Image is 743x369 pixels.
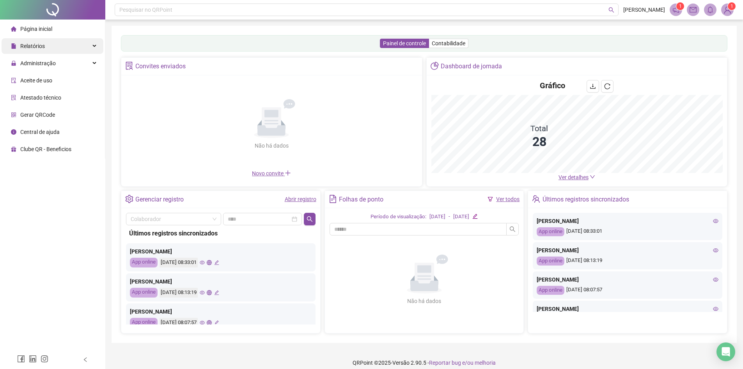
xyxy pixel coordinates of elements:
div: Não há dados [388,297,460,305]
span: Gerar QRCode [20,112,55,118]
span: down [590,174,595,180]
span: edit [214,320,219,325]
span: eye [713,248,718,253]
div: [PERSON_NAME] [130,247,312,256]
span: edit [472,214,477,219]
span: eye [200,290,205,295]
span: 1 [731,4,733,9]
span: facebook [17,355,25,363]
span: Atestado técnico [20,94,61,101]
div: App online [130,288,158,298]
span: lock [11,61,16,66]
span: Reportar bug e/ou melhoria [429,360,496,366]
span: reload [604,83,610,89]
span: Contabilidade [432,40,465,46]
h4: Gráfico [540,80,565,91]
div: Não há dados [236,141,307,150]
span: eye [713,218,718,224]
span: setting [125,195,133,203]
div: [DATE] 08:13:19 [160,288,198,298]
a: Abrir registro [285,196,316,202]
div: App online [537,257,564,266]
span: [PERSON_NAME] [623,5,665,14]
span: linkedin [29,355,37,363]
div: Últimos registros sincronizados [543,193,629,206]
div: [PERSON_NAME] [537,305,718,313]
div: Dashboard de jornada [441,60,502,73]
span: Central de ajuda [20,129,60,135]
span: home [11,26,16,32]
div: Período de visualização: [371,213,426,221]
span: edit [214,260,219,265]
span: filter [488,196,493,202]
a: Ver todos [496,196,520,202]
span: search [307,216,313,222]
div: [DATE] [453,213,469,221]
span: audit [11,78,16,83]
span: search [608,7,614,13]
span: instagram [41,355,48,363]
span: Aceite de uso [20,77,52,84]
span: pie-chart [431,62,439,70]
div: Convites enviados [135,60,186,73]
span: Novo convite [252,170,291,176]
div: App online [537,227,564,236]
span: solution [11,95,16,100]
div: Gerenciar registro [135,193,184,206]
div: [DATE] 08:07:57 [160,318,198,328]
span: file-text [329,195,337,203]
div: [PERSON_NAME] [537,217,718,225]
span: Clube QR - Beneficios [20,146,71,152]
div: App online [537,286,564,295]
div: App online [130,318,158,328]
div: [DATE] 08:07:57 [537,286,718,295]
span: global [207,290,212,295]
span: gift [11,146,16,152]
span: left [83,357,88,362]
span: qrcode [11,112,16,118]
span: bell [707,6,714,13]
div: [PERSON_NAME] [537,275,718,284]
span: mail [690,6,697,13]
div: [DATE] 08:33:01 [537,227,718,236]
span: plus [285,170,291,176]
span: 1 [679,4,682,9]
span: team [532,195,540,203]
span: Relatórios [20,43,45,49]
span: eye [713,306,718,312]
div: [PERSON_NAME] [537,246,718,255]
span: Administração [20,60,56,66]
div: App online [130,258,158,267]
span: Página inicial [20,26,52,32]
div: [DATE] 08:33:01 [160,258,198,267]
span: file [11,43,16,49]
span: Painel de controle [383,40,426,46]
span: solution [125,62,133,70]
span: global [207,260,212,265]
div: Open Intercom Messenger [716,342,735,361]
div: Últimos registros sincronizados [129,228,312,238]
span: eye [200,320,205,325]
img: 92720 [722,4,733,16]
span: eye [713,277,718,282]
sup: Atualize o seu contato no menu Meus Dados [728,2,736,10]
span: notification [672,6,679,13]
sup: 1 [676,2,684,10]
div: [DATE] [429,213,445,221]
div: [PERSON_NAME] [130,277,312,286]
a: Ver detalhes down [559,174,595,180]
div: [DATE] 08:13:19 [537,257,718,266]
span: Versão [392,360,410,366]
div: Folhas de ponto [339,193,383,206]
div: - [449,213,450,221]
span: download [590,83,596,89]
span: eye [200,260,205,265]
div: [PERSON_NAME] [130,307,312,316]
span: edit [214,290,219,295]
span: Ver detalhes [559,174,589,180]
span: global [207,320,212,325]
span: search [509,226,516,232]
span: info-circle [11,129,16,135]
